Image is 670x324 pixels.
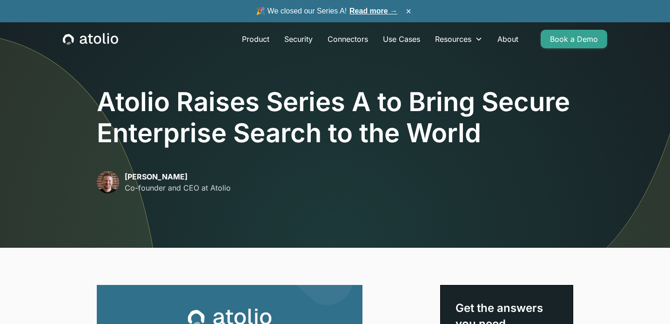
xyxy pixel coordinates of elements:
[403,6,414,16] button: ×
[428,30,490,48] div: Resources
[320,30,375,48] a: Connectors
[125,171,231,182] p: [PERSON_NAME]
[63,33,118,45] a: home
[97,86,573,149] h1: Atolio Raises Series A to Bring Secure Enterprise Search to the World
[256,6,397,17] span: 🎉 We closed our Series A!
[349,7,397,15] a: Read more →
[435,33,471,45] div: Resources
[125,182,231,193] p: Co-founder and CEO at Atolio
[277,30,320,48] a: Security
[541,30,607,48] a: Book a Demo
[375,30,428,48] a: Use Cases
[234,30,277,48] a: Product
[490,30,526,48] a: About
